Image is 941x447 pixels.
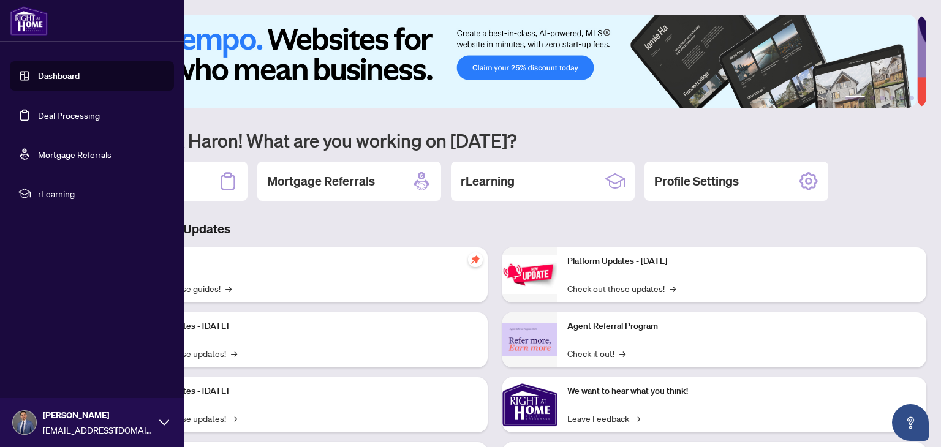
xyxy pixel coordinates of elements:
p: Platform Updates - [DATE] [129,385,478,398]
a: Dashboard [38,70,80,81]
span: pushpin [468,252,483,267]
a: Check out these updates!→ [567,282,676,295]
span: → [619,347,625,360]
img: Slide 0 [64,15,917,108]
img: Platform Updates - June 23, 2025 [502,255,557,294]
button: 4 [890,96,894,100]
button: 6 [909,96,914,100]
p: Agent Referral Program [567,320,916,333]
a: Deal Processing [38,110,100,121]
img: logo [10,6,48,36]
p: Platform Updates - [DATE] [567,255,916,268]
p: Self-Help [129,255,478,268]
h2: Mortgage Referrals [267,173,375,190]
span: → [634,411,640,425]
p: We want to hear what you think! [567,385,916,398]
span: → [231,347,237,360]
button: 2 [870,96,875,100]
img: Profile Icon [13,411,36,434]
a: Leave Feedback→ [567,411,640,425]
h2: rLearning [461,173,515,190]
a: Mortgage Referrals [38,149,111,160]
span: → [670,282,676,295]
h1: Welcome back Haron! What are you working on [DATE]? [64,129,926,152]
button: 5 [899,96,904,100]
span: [EMAIL_ADDRESS][DOMAIN_NAME] [43,423,153,437]
button: 3 [880,96,885,100]
button: 1 [845,96,865,100]
a: Check it out!→ [567,347,625,360]
p: Platform Updates - [DATE] [129,320,478,333]
span: → [231,411,237,425]
img: We want to hear what you think! [502,377,557,432]
span: → [225,282,232,295]
span: [PERSON_NAME] [43,408,153,422]
span: rLearning [38,187,165,200]
button: Open asap [892,404,929,441]
img: Agent Referral Program [502,323,557,356]
h2: Profile Settings [654,173,739,190]
h3: Brokerage & Industry Updates [64,220,926,238]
